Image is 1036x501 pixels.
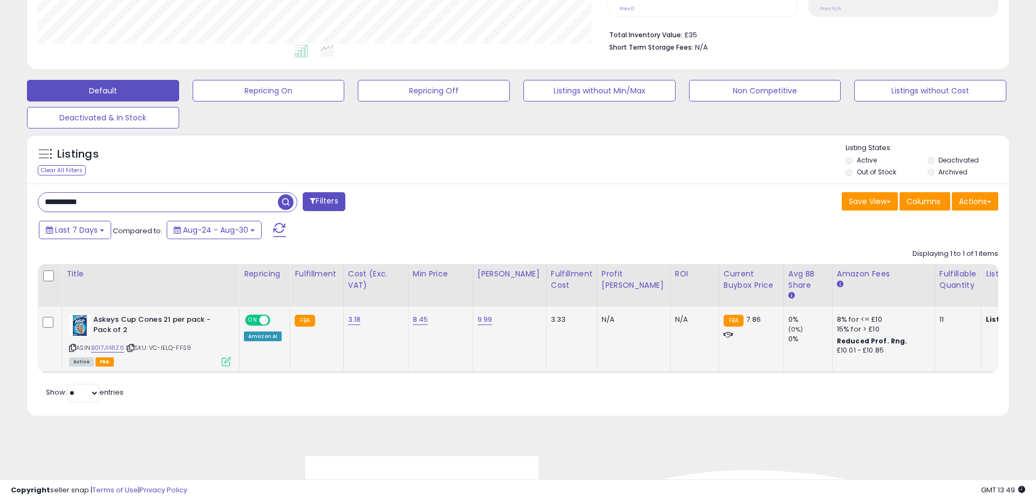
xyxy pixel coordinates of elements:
[46,387,124,397] span: Show: entries
[551,268,592,291] div: Fulfillment Cost
[724,315,744,327] small: FBA
[788,291,795,301] small: Avg BB Share.
[952,192,998,211] button: Actions
[303,192,345,211] button: Filters
[609,28,990,40] li: £35
[69,315,91,336] img: 51Ha2pEdOAL._SL40_.jpg
[939,268,977,291] div: Fulfillable Quantity
[938,155,979,165] label: Deactivated
[609,43,693,52] b: Short Term Storage Fees:
[183,225,248,235] span: Aug-24 - Aug-30
[244,268,285,280] div: Repricing
[66,268,235,280] div: Title
[837,315,926,324] div: 8% for <= £10
[113,226,162,236] span: Compared to:
[675,268,714,280] div: ROI
[986,314,1035,324] b: Listed Price:
[857,155,877,165] label: Active
[912,249,998,259] div: Displaying 1 to 1 of 1 items
[69,315,231,365] div: ASIN:
[602,268,666,291] div: Profit [PERSON_NAME]
[724,268,779,291] div: Current Buybox Price
[295,315,315,327] small: FBA
[38,165,86,175] div: Clear All Filters
[938,167,967,177] label: Archived
[899,192,950,211] button: Columns
[27,80,179,101] button: Default
[788,268,828,291] div: Avg BB Share
[348,268,404,291] div: Cost (Exc. VAT)
[523,80,676,101] button: Listings without Min/Max
[846,143,1008,153] p: Listing States:
[854,80,1006,101] button: Listings without Cost
[27,107,179,128] button: Deactivated & In Stock
[69,357,94,367] span: All listings currently available for purchase on Amazon
[91,343,124,353] a: B017J14RZ6
[837,280,843,289] small: Amazon Fees.
[695,42,708,52] span: N/A
[167,221,262,239] button: Aug-24 - Aug-30
[837,346,926,355] div: £10.01 - £10.85
[619,5,635,12] small: Prev: 0
[93,315,224,337] b: Askeys Cup Cones 21 per pack - Pack of 2
[193,80,345,101] button: Repricing On
[788,315,832,324] div: 0%
[906,196,940,207] span: Columns
[96,357,114,367] span: FBA
[244,331,282,341] div: Amazon AI
[820,5,841,12] small: Prev: N/A
[788,325,803,334] small: (0%)
[413,314,428,325] a: 8.45
[837,336,908,346] b: Reduced Prof. Rng.
[478,314,493,325] a: 9.99
[837,268,930,280] div: Amazon Fees
[55,225,98,235] span: Last 7 Days
[269,316,286,325] span: OFF
[348,314,361,325] a: 3.18
[609,30,683,39] b: Total Inventory Value:
[602,315,662,324] div: N/A
[788,334,832,344] div: 0%
[837,324,926,334] div: 15% for > £10
[246,316,260,325] span: ON
[746,314,761,324] span: 7.86
[675,315,711,324] div: N/A
[857,167,896,177] label: Out of Stock
[295,268,338,280] div: Fulfillment
[358,80,510,101] button: Repricing Off
[478,268,542,280] div: [PERSON_NAME]
[413,268,468,280] div: Min Price
[842,192,898,211] button: Save View
[551,315,589,324] div: 3.33
[939,315,973,324] div: 11
[39,221,111,239] button: Last 7 Days
[689,80,841,101] button: Non Competitive
[126,343,191,352] span: | SKU: VC-IELQ-FFS9
[57,147,99,162] h5: Listings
